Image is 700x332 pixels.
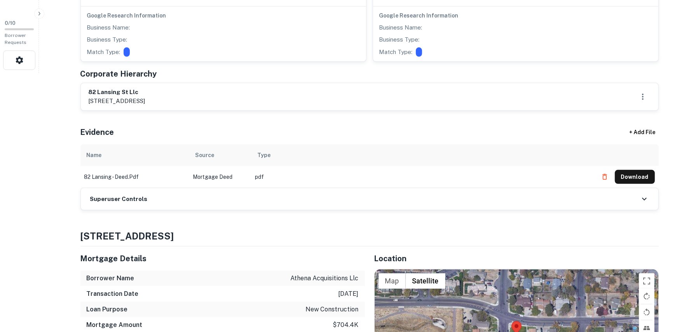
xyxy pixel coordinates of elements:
h6: Loan Purpose [87,305,128,314]
h6: Transaction Date [87,289,139,299]
h4: [STREET_ADDRESS] [80,229,659,243]
div: Name [87,150,102,160]
div: + Add File [615,126,670,140]
div: Source [196,150,215,160]
button: Show satellite imagery [406,273,445,289]
button: Rotate map counterclockwise [639,304,655,320]
h5: Evidence [80,126,114,138]
p: $704.4k [333,320,359,330]
p: [STREET_ADDRESS] [89,96,145,106]
h6: 82 lansing st llc [89,88,145,97]
button: Rotate map clockwise [639,288,655,304]
p: Business Type: [87,35,127,44]
h6: Google Research Information [379,11,652,20]
p: Match Type: [87,47,120,57]
th: Type [251,144,594,166]
p: [DATE] [339,289,359,299]
h5: Corporate Hierarchy [80,68,157,80]
td: Mortgage Deed [189,166,251,188]
h6: Google Research Information [87,11,360,20]
p: Business Name: [87,23,130,32]
div: scrollable content [80,144,659,188]
th: Name [80,144,189,166]
h6: Superuser Controls [90,195,148,204]
h5: Mortgage Details [80,253,365,264]
p: Business Type: [379,35,420,44]
h6: Mortgage Amount [87,320,143,330]
p: athena acquisitions llc [291,274,359,283]
p: Business Name: [379,23,422,32]
button: Toggle fullscreen view [639,273,655,289]
button: Show street map [379,273,406,289]
h5: Location [374,253,659,264]
button: Download [615,170,655,184]
th: Source [189,144,251,166]
p: new construction [306,305,359,314]
h6: Borrower Name [87,274,134,283]
td: 82 lansing - deed.pdf [80,166,189,188]
div: Type [258,150,271,160]
td: pdf [251,166,594,188]
span: 0 / 10 [5,20,16,26]
p: Match Type: [379,47,413,57]
button: Delete file [598,171,612,183]
span: Borrower Requests [5,33,26,45]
